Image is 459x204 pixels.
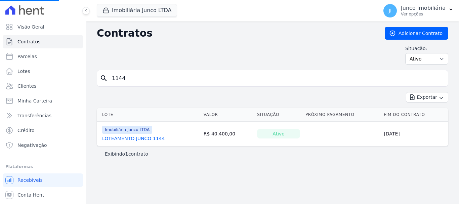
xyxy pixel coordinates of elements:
[102,135,165,142] a: LOTEAMENTO JUNCO 1144
[17,97,52,104] span: Minha Carteira
[97,27,374,39] h2: Contratos
[201,108,254,122] th: Valor
[406,92,448,103] button: Exportar
[17,38,40,45] span: Contratos
[102,126,152,134] span: Imobiliária Junco LTDA
[17,53,37,60] span: Parcelas
[303,108,381,122] th: Próximo Pagamento
[5,163,80,171] div: Plataformas
[17,112,51,119] span: Transferências
[17,142,47,149] span: Negativação
[201,122,254,146] td: R$ 40.400,00
[17,68,30,75] span: Lotes
[100,74,108,82] i: search
[3,173,83,187] a: Recebíveis
[257,129,300,138] div: Ativo
[381,108,448,122] th: Fim do Contrato
[17,177,43,183] span: Recebíveis
[3,124,83,137] a: Crédito
[3,94,83,108] a: Minha Carteira
[3,109,83,122] a: Transferências
[378,1,459,20] button: JI Junco Imobiliária Ver opções
[3,138,83,152] a: Negativação
[17,83,36,89] span: Clientes
[105,151,148,157] p: Exibindo contrato
[17,127,35,134] span: Crédito
[3,50,83,63] a: Parcelas
[125,151,128,157] b: 1
[405,45,448,52] label: Situação:
[3,79,83,93] a: Clientes
[389,8,391,13] span: JI
[401,11,446,17] p: Ver opções
[3,188,83,202] a: Conta Hent
[401,5,446,11] p: Junco Imobiliária
[254,108,303,122] th: Situação
[381,122,448,146] td: [DATE]
[97,4,177,17] button: Imobiliária Junco LTDA
[3,65,83,78] a: Lotes
[385,27,448,40] a: Adicionar Contrato
[3,35,83,48] a: Contratos
[17,24,44,30] span: Visão Geral
[3,20,83,34] a: Visão Geral
[17,192,44,198] span: Conta Hent
[97,108,201,122] th: Lote
[108,72,445,85] input: Buscar por nome do lote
